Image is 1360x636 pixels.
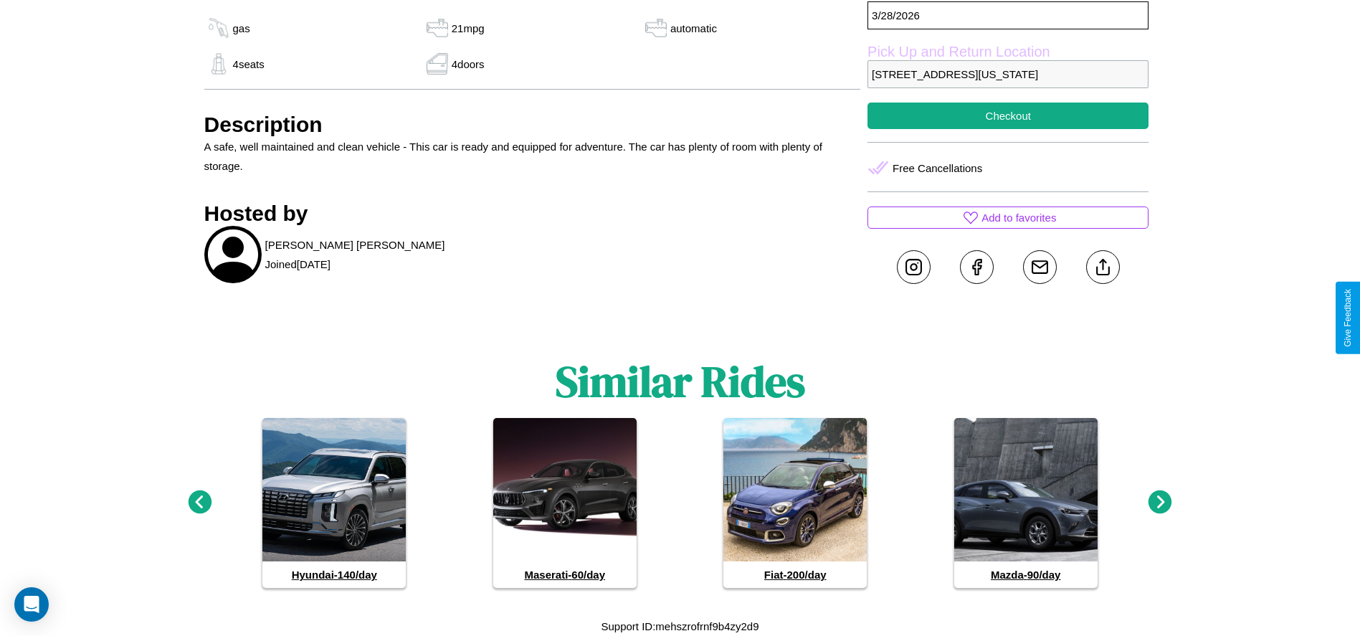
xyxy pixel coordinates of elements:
[14,587,49,622] div: Open Intercom Messenger
[670,19,717,38] p: automatic
[204,53,233,75] img: gas
[204,201,861,226] h3: Hosted by
[204,137,861,176] p: A safe, well maintained and clean vehicle - This car is ready and equipped for adventure. The car...
[723,418,867,588] a: Fiat-200/day
[867,44,1149,60] label: Pick Up and Return Location
[262,418,406,588] a: Hyundai-140/day
[423,53,452,75] img: gas
[981,208,1056,227] p: Add to favorites
[493,561,637,588] h4: Maserati - 60 /day
[954,418,1098,588] a: Mazda-90/day
[233,54,265,74] p: 4 seats
[265,235,445,255] p: [PERSON_NAME] [PERSON_NAME]
[954,561,1098,588] h4: Mazda - 90 /day
[452,54,485,74] p: 4 doors
[723,561,867,588] h4: Fiat - 200 /day
[262,561,406,588] h4: Hyundai - 140 /day
[642,17,670,39] img: gas
[556,352,805,411] h1: Similar Rides
[204,113,861,137] h3: Description
[867,60,1149,88] p: [STREET_ADDRESS][US_STATE]
[867,207,1149,229] button: Add to favorites
[493,418,637,588] a: Maserati-60/day
[867,1,1149,29] p: 3 / 28 / 2026
[601,617,759,636] p: Support ID: mehszrofrnf9b4zy2d9
[893,158,982,178] p: Free Cancellations
[265,255,331,274] p: Joined [DATE]
[452,19,485,38] p: 21 mpg
[423,17,452,39] img: gas
[1343,289,1353,347] div: Give Feedback
[204,17,233,39] img: gas
[233,19,250,38] p: gas
[867,103,1149,129] button: Checkout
